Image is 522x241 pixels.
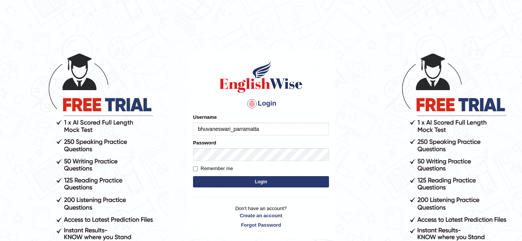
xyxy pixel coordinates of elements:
[193,139,216,146] label: Password
[193,176,329,187] button: Login
[193,212,329,219] a: Create an account
[193,165,233,172] label: Remember me
[218,60,304,94] img: Logo of English Wise sign in for intelligent practice with AI
[193,166,198,171] input: Remember me
[193,221,329,229] a: Forgot Password
[193,98,329,110] h4: Login
[193,205,329,228] p: Don't have an account?
[193,114,217,121] label: Username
